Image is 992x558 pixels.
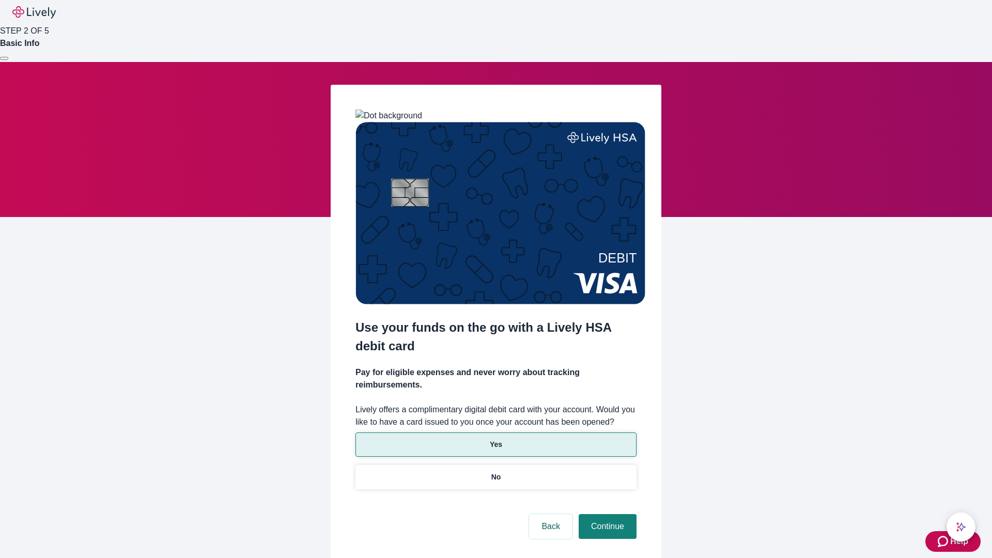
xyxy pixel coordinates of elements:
[925,531,981,552] button: Zendesk support iconHelp
[579,514,637,539] button: Continue
[950,535,968,548] span: Help
[355,366,637,391] h4: Pay for eligible expenses and never worry about tracking reimbursements.
[490,439,502,450] p: Yes
[355,465,637,489] button: No
[355,122,645,304] img: Debit card
[956,522,966,532] svg: Lively AI Assistant
[529,514,572,539] button: Back
[355,404,637,428] label: Lively offers a complimentary digital debit card with your account. Would you like to have a card...
[355,110,422,122] img: Dot background
[12,6,56,19] img: Lively
[947,513,975,541] button: chat
[355,432,637,457] button: Yes
[491,472,501,483] p: No
[355,318,637,355] h2: Use your funds on the go with a Lively HSA debit card
[938,535,950,548] svg: Zendesk support icon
